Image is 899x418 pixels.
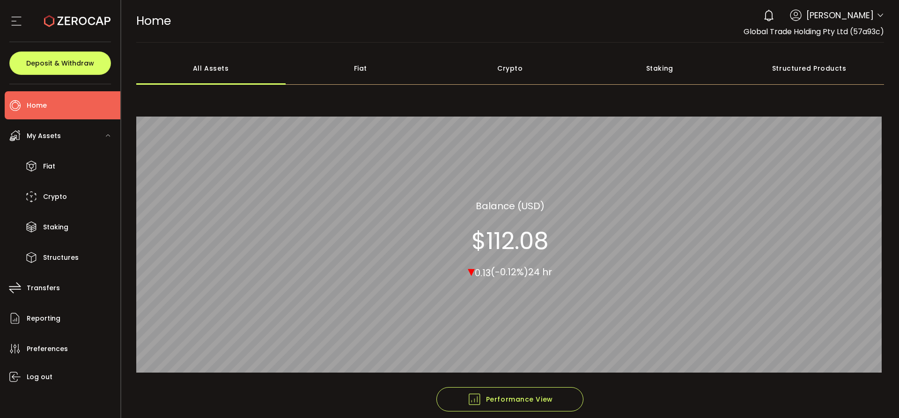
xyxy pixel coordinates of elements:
span: [PERSON_NAME] [806,9,874,22]
span: Fiat [43,160,55,173]
div: Structured Products [735,52,884,85]
span: 0.13 [475,266,491,279]
div: Staking [585,52,735,85]
span: Transfers [27,281,60,295]
span: Crypto [43,190,67,204]
span: Home [136,13,171,29]
span: ▾ [468,261,475,281]
span: Global Trade Holding Pty Ltd (57a93c) [744,26,884,37]
div: Crypto [435,52,585,85]
span: Log out [27,370,52,384]
span: Reporting [27,312,60,325]
iframe: Chat Widget [852,373,899,418]
div: All Assets [136,52,286,85]
section: Balance (USD) [476,198,545,213]
span: Performance View [467,392,553,406]
span: Deposit & Withdraw [26,60,94,66]
div: Fiat [286,52,435,85]
span: My Assets [27,129,61,143]
button: Deposit & Withdraw [9,51,111,75]
span: Home [27,99,47,112]
button: Performance View [436,387,583,411]
section: $112.08 [472,227,549,255]
span: Staking [43,220,68,234]
span: (-0.12%) [491,265,528,279]
span: Structures [43,251,79,264]
span: 24 hr [528,265,552,279]
span: Preferences [27,342,68,356]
